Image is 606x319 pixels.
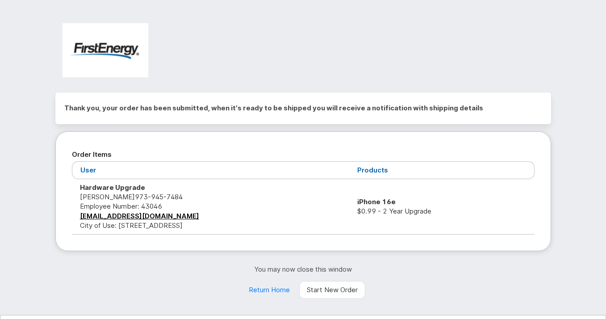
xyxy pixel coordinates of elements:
[72,179,350,235] td: [PERSON_NAME] City of Use: [STREET_ADDRESS]
[241,281,297,299] a: Return Home
[163,193,183,201] span: 7484
[80,183,145,192] strong: Hardware Upgrade
[64,101,542,115] h2: Thank you, your order has been submitted, when it's ready to be shipped you will receive a notifi...
[135,193,183,201] span: 973
[357,197,396,206] strong: iPhone 16e
[148,193,163,201] span: 945
[72,161,350,179] th: User
[80,202,162,210] span: Employee Number: 43046
[349,179,534,235] td: $0.99 - 2 Year Upgrade
[80,212,199,220] a: [EMAIL_ADDRESS][DOMAIN_NAME]
[299,281,365,299] a: Start New Order
[349,161,534,179] th: Products
[55,264,551,274] p: You may now close this window
[72,148,535,161] h2: Order Items
[63,23,148,77] img: FirstEnergy Corp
